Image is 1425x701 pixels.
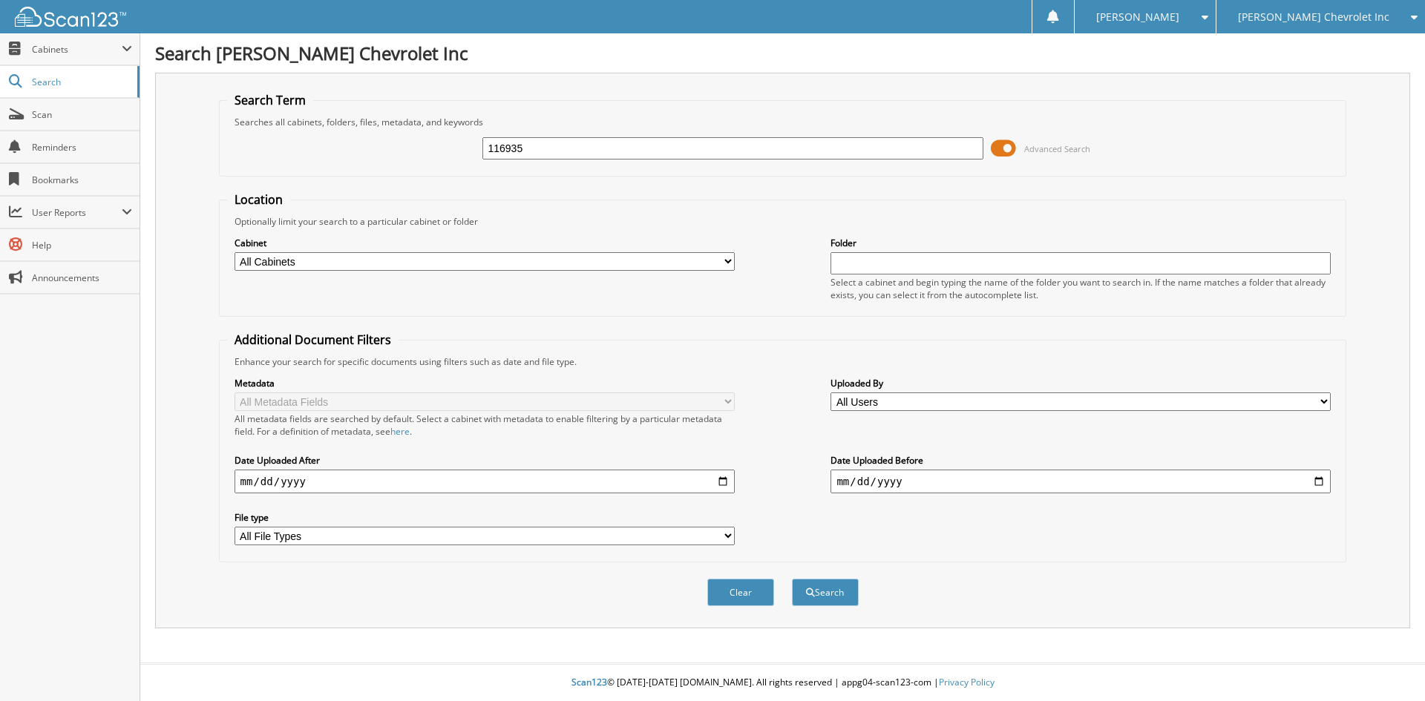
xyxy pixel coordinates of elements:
[227,92,313,108] legend: Search Term
[1096,13,1179,22] span: [PERSON_NAME]
[235,470,735,493] input: start
[32,206,122,219] span: User Reports
[227,116,1339,128] div: Searches all cabinets, folders, files, metadata, and keywords
[571,676,607,688] span: Scan123
[32,271,132,284] span: Announcements
[1238,13,1389,22] span: [PERSON_NAME] Chevrolet Inc
[1024,143,1090,154] span: Advanced Search
[32,239,132,251] span: Help
[831,377,1331,389] label: Uploaded By
[831,470,1331,493] input: end
[831,276,1331,301] div: Select a cabinet and begin typing the name of the folder you want to search in. If the name match...
[140,665,1425,701] div: © [DATE]-[DATE] [DOMAIN_NAME]. All rights reserved | appg04-scan123-com |
[235,237,735,249] label: Cabinet
[792,579,859,606] button: Search
[235,377,735,389] label: Metadata
[227,332,399,348] legend: Additional Document Filters
[32,108,132,121] span: Scan
[227,191,290,208] legend: Location
[707,579,774,606] button: Clear
[15,7,126,27] img: scan123-logo-white.svg
[227,355,1339,368] div: Enhance your search for specific documents using filters such as date and file type.
[155,41,1410,65] h1: Search [PERSON_NAME] Chevrolet Inc
[235,412,735,438] div: All metadata fields are searched by default. Select a cabinet with metadata to enable filtering b...
[235,511,735,524] label: File type
[32,76,130,88] span: Search
[939,676,995,688] a: Privacy Policy
[390,425,410,438] a: here
[227,215,1339,228] div: Optionally limit your search to a particular cabinet or folder
[831,454,1331,467] label: Date Uploaded Before
[235,454,735,467] label: Date Uploaded After
[32,43,122,56] span: Cabinets
[32,174,132,186] span: Bookmarks
[32,141,132,154] span: Reminders
[1351,630,1425,701] iframe: Chat Widget
[831,237,1331,249] label: Folder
